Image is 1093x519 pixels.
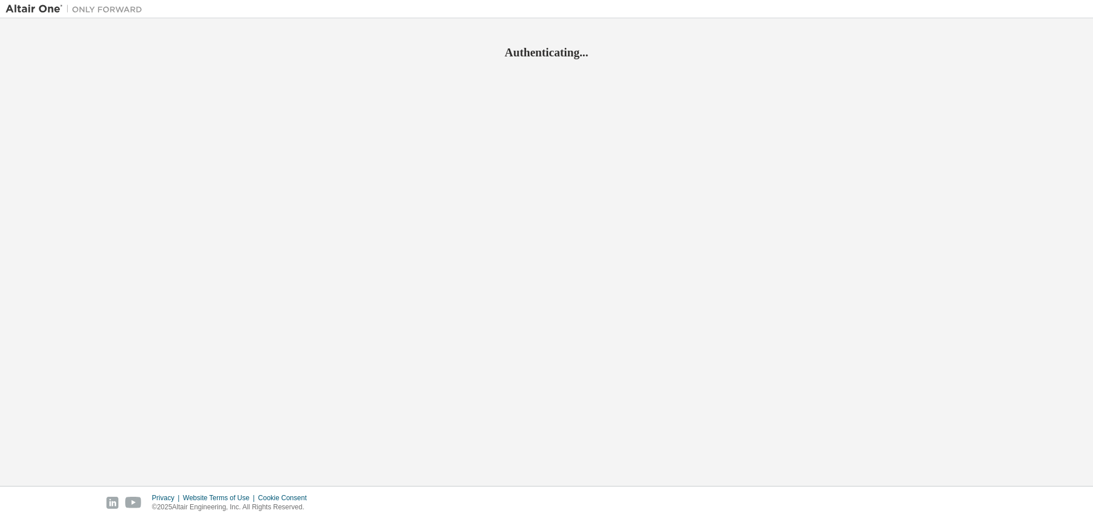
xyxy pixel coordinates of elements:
[152,502,314,512] p: © 2025 Altair Engineering, Inc. All Rights Reserved.
[183,493,258,502] div: Website Terms of Use
[258,493,313,502] div: Cookie Consent
[125,497,142,509] img: youtube.svg
[6,45,1087,60] h2: Authenticating...
[106,497,118,509] img: linkedin.svg
[6,3,148,15] img: Altair One
[152,493,183,502] div: Privacy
